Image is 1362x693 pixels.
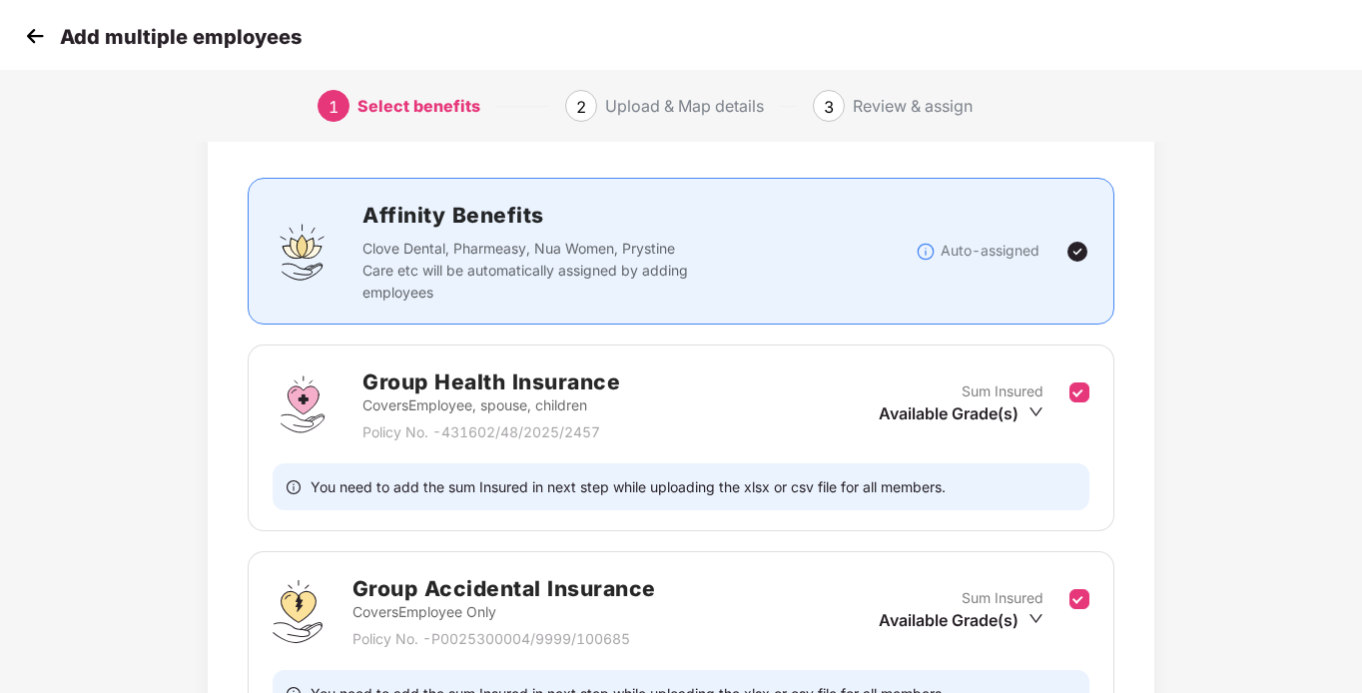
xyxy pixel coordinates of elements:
[853,90,973,122] div: Review & assign
[352,572,656,605] h2: Group Accidental Insurance
[362,365,620,398] h2: Group Health Insurance
[1028,404,1043,419] span: down
[357,90,480,122] div: Select benefits
[329,97,339,117] span: 1
[941,240,1039,262] p: Auto-assigned
[60,25,302,49] p: Add multiple employees
[273,580,322,643] img: svg+xml;base64,PHN2ZyB4bWxucz0iaHR0cDovL3d3dy53My5vcmcvMjAwMC9zdmciIHdpZHRoPSI0OS4zMjEiIGhlaWdodD...
[362,238,694,304] p: Clove Dental, Pharmeasy, Nua Women, Prystine Care etc will be automatically assigned by adding em...
[962,380,1043,402] p: Sum Insured
[287,477,301,496] span: info-circle
[273,374,333,434] img: svg+xml;base64,PHN2ZyBpZD0iR3JvdXBfSGVhbHRoX0luc3VyYW5jZSIgZGF0YS1uYW1lPSJHcm91cCBIZWFsdGggSW5zdX...
[879,402,1043,424] div: Available Grade(s)
[362,394,620,416] p: Covers Employee, spouse, children
[362,421,620,443] p: Policy No. - 431602/48/2025/2457
[362,199,915,232] h2: Affinity Benefits
[879,609,1043,631] div: Available Grade(s)
[916,242,936,262] img: svg+xml;base64,PHN2ZyBpZD0iSW5mb18tXzMyeDMyIiBkYXRhLW5hbWU9IkluZm8gLSAzMngzMiIgeG1sbnM9Imh0dHA6Ly...
[352,628,656,650] p: Policy No. - P0025300004/9999/100685
[20,21,50,51] img: svg+xml;base64,PHN2ZyB4bWxucz0iaHR0cDovL3d3dy53My5vcmcvMjAwMC9zdmciIHdpZHRoPSIzMCIgaGVpZ2h0PSIzMC...
[1065,240,1089,264] img: svg+xml;base64,PHN2ZyBpZD0iVGljay0yNHgyNCIgeG1sbnM9Imh0dHA6Ly93d3cudzMub3JnLzIwMDAvc3ZnIiB3aWR0aD...
[311,477,946,496] span: You need to add the sum Insured in next step while uploading the xlsx or csv file for all members.
[824,97,834,117] span: 3
[1028,611,1043,626] span: down
[273,222,333,282] img: svg+xml;base64,PHN2ZyBpZD0iQWZmaW5pdHlfQmVuZWZpdHMiIGRhdGEtbmFtZT0iQWZmaW5pdHkgQmVuZWZpdHMiIHhtbG...
[576,97,586,117] span: 2
[605,90,764,122] div: Upload & Map details
[962,587,1043,609] p: Sum Insured
[352,601,656,623] p: Covers Employee Only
